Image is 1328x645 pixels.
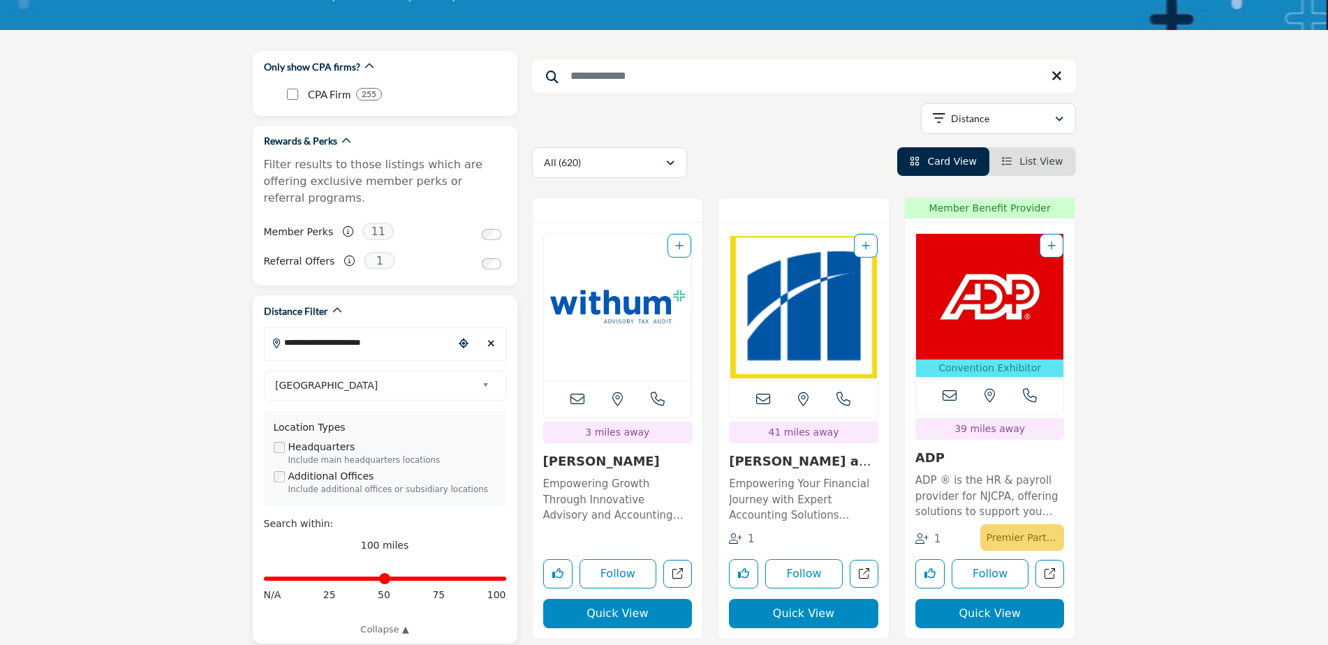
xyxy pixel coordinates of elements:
[934,533,941,545] span: 1
[729,454,876,484] a: [PERSON_NAME] and Company, ...
[264,156,506,207] p: Filter results to those listings which are offering exclusive member perks or referral programs.
[264,304,328,318] h2: Distance Filter
[264,134,337,148] h2: Rewards & Perks
[952,559,1029,588] button: Follow
[915,469,1065,520] a: ADP ® is the HR & payroll provider for NJCPA, offering solutions to support you and your clients ...
[264,588,281,602] span: N/A
[274,420,496,435] div: Location Types
[481,329,502,359] div: Clear search location
[951,112,989,126] p: Distance
[730,234,878,380] img: Magone and Company, PC
[288,454,496,467] div: Include main headquarters locations
[915,559,945,588] button: Like listing
[362,89,376,99] b: 255
[915,531,941,547] div: Followers
[919,361,1061,376] p: Convention Exhibitor
[729,476,878,524] p: Empowering Your Financial Journey with Expert Accounting Solutions Specializing in accounting ser...
[482,229,501,240] input: Switch to Member Perks
[769,427,839,438] span: 41 miles away
[288,469,374,484] label: Additional Offices
[916,234,1064,377] a: Open Listing in new tab
[915,599,1065,628] button: Quick View
[748,533,755,545] span: 1
[729,473,878,524] a: Empowering Your Financial Journey with Expert Accounting Solutions Specializing in accounting ser...
[675,240,684,251] a: Add To List
[729,559,758,588] button: Like listing
[897,147,989,176] li: Card View
[989,147,1076,176] li: List View
[532,147,687,178] button: All (620)
[532,59,1076,93] input: Search Keyword
[915,450,945,465] a: ADP
[264,249,335,274] label: Referral Offers
[264,220,334,244] label: Member Perks
[916,234,1064,359] img: ADP
[1019,156,1063,167] span: List View
[915,450,1065,466] h3: ADP
[730,234,878,380] a: Open Listing in new tab
[453,329,474,359] div: Choose your current location
[264,517,506,531] div: Search within:
[986,528,1058,547] p: Premier Partner
[264,60,360,74] h2: Only show CPA firms?
[543,559,573,588] button: Like listing
[482,258,501,269] input: Switch to Referral Offers
[487,588,506,602] span: 100
[544,156,581,170] p: All (620)
[1035,560,1064,588] a: Open adp in new tab
[361,540,409,551] span: 100 miles
[543,599,693,628] button: Quick View
[909,201,1071,216] span: Member Benefit Provider
[288,440,355,454] label: Headquarters
[954,423,1025,434] span: 39 miles away
[729,531,755,547] div: Followers
[362,223,394,240] span: 11
[364,252,395,269] span: 1
[275,377,476,394] span: [GEOGRAPHIC_DATA]
[323,588,336,602] span: 25
[729,454,878,469] h3: Magone and Company, PC
[927,156,976,167] span: Card View
[663,560,692,588] a: Open withum in new tab
[765,559,843,588] button: Follow
[544,234,692,380] img: Withum
[850,560,878,588] a: Open magone-and-company-pc in new tab
[910,156,977,167] a: View Card
[543,473,693,524] a: Empowering Growth Through Innovative Advisory and Accounting Solutions This forward-thinking, tec...
[580,559,657,588] button: Follow
[288,484,496,496] div: Include additional offices or subsidiary locations
[432,588,445,602] span: 75
[729,599,878,628] button: Quick View
[543,476,693,524] p: Empowering Growth Through Innovative Advisory and Accounting Solutions This forward-thinking, tec...
[378,588,390,602] span: 50
[287,89,298,100] input: CPA Firm checkbox
[543,454,660,468] a: [PERSON_NAME]
[921,103,1076,134] button: Distance
[915,473,1065,520] p: ADP ® is the HR & payroll provider for NJCPA, offering solutions to support you and your clients ...
[356,88,382,101] div: 255 Results For CPA Firm
[265,329,453,356] input: Search Location
[544,234,692,380] a: Open Listing in new tab
[1047,240,1056,251] a: Add To List
[308,87,351,103] p: CPA Firm: CPA Firm
[543,454,693,469] h3: Withum
[264,623,506,637] a: Collapse ▲
[585,427,649,438] span: 3 miles away
[1002,156,1063,167] a: View List
[862,240,870,251] a: Add To List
